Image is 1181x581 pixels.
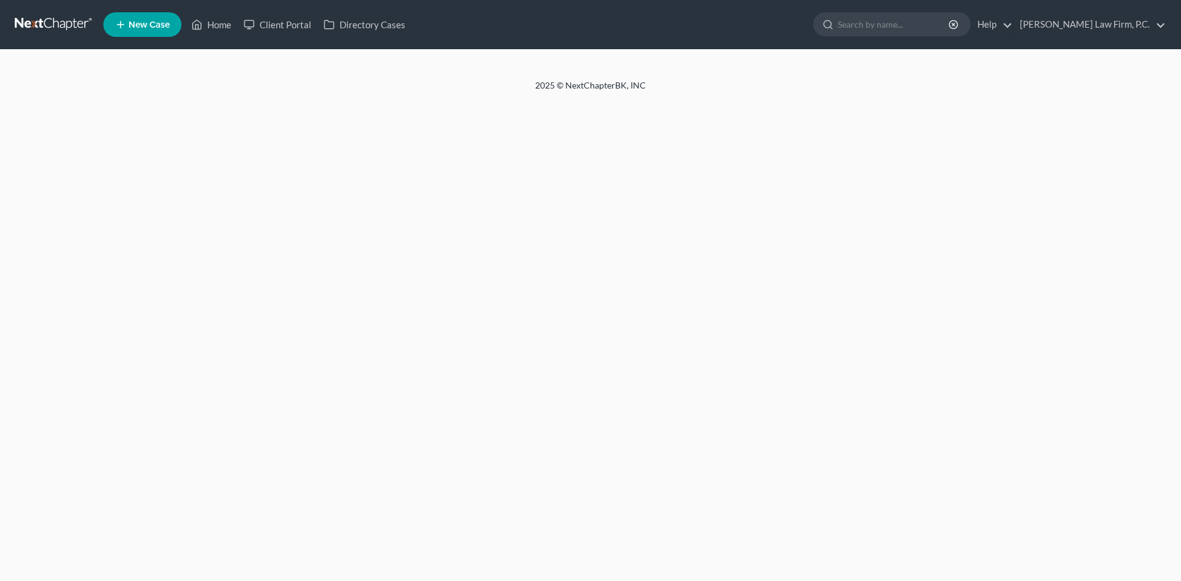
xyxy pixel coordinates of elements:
input: Search by name... [838,13,950,36]
a: Help [971,14,1012,36]
a: Home [185,14,237,36]
span: New Case [129,20,170,30]
div: 2025 © NextChapterBK, INC [240,79,941,101]
a: Directory Cases [317,14,412,36]
a: [PERSON_NAME] Law Firm, P.C. [1014,14,1166,36]
a: Client Portal [237,14,317,36]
